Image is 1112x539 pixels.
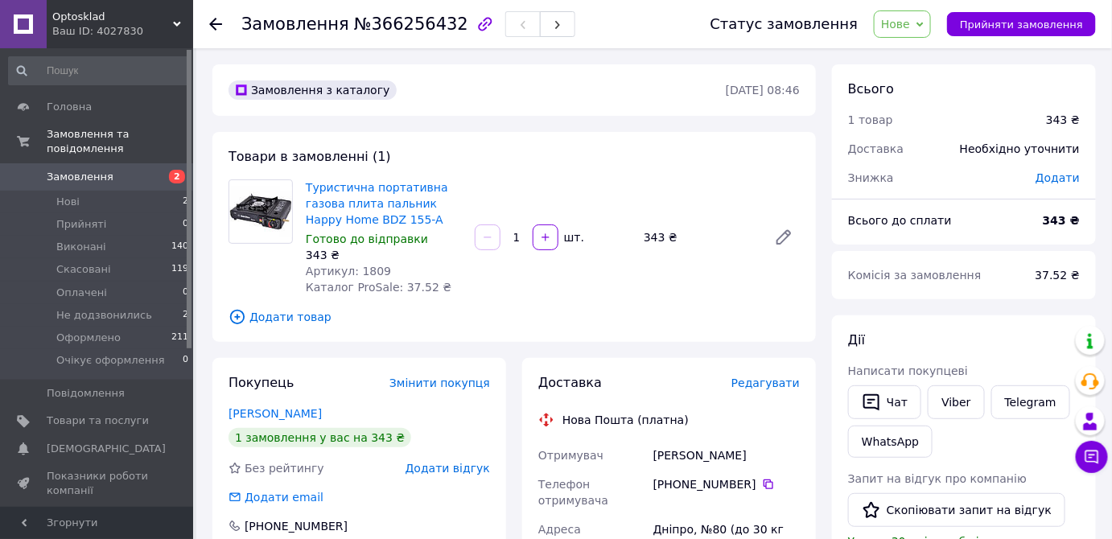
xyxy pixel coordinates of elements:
[8,56,190,85] input: Пошук
[538,449,603,462] span: Отримувач
[243,518,349,534] div: [PHONE_NUMBER]
[56,308,152,323] span: Не додзвонились
[560,229,586,245] div: шт.
[245,462,324,475] span: Без рейтингу
[848,472,1027,485] span: Запит на відгук про компанію
[731,376,800,389] span: Редагувати
[56,331,121,345] span: Оформлено
[229,375,294,390] span: Покупець
[1076,441,1108,473] button: Чат з покупцем
[229,428,411,447] div: 1 замовлення у вас на 343 ₴
[47,414,149,428] span: Товари та послуги
[960,19,1083,31] span: Прийняти замовлення
[538,478,608,507] span: Телефон отримувача
[52,24,193,39] div: Ваш ID: 4027830
[768,221,800,253] a: Редагувати
[171,240,188,254] span: 140
[848,214,952,227] span: Всього до сплати
[306,232,428,245] span: Готово до відправки
[183,195,188,209] span: 2
[227,489,325,505] div: Додати email
[47,100,92,114] span: Головна
[406,462,490,475] span: Додати відгук
[243,489,325,505] div: Додати email
[848,493,1065,527] button: Скопіювати запит на відгук
[848,81,894,97] span: Всього
[848,269,982,282] span: Комісія за замовлення
[229,407,322,420] a: [PERSON_NAME]
[389,376,490,389] span: Змінити покупця
[538,523,581,536] span: Адреса
[306,265,391,278] span: Артикул: 1809
[848,113,893,126] span: 1 товар
[848,171,894,184] span: Знижка
[56,262,111,277] span: Скасовані
[169,170,185,183] span: 2
[306,281,451,294] span: Каталог ProSale: 37.52 ₴
[950,131,1089,167] div: Необхідно уточнити
[56,286,107,300] span: Оплачені
[56,217,106,232] span: Прийняті
[848,364,968,377] span: Написати покупцеві
[848,385,921,419] button: Чат
[229,187,292,237] img: Туристична портативна газова плита пальник Happy Home BDZ 155-A
[56,195,80,209] span: Нові
[848,332,865,348] span: Дії
[47,469,149,498] span: Показники роботи компанії
[653,476,800,492] div: [PHONE_NUMBER]
[47,442,166,456] span: [DEMOGRAPHIC_DATA]
[991,385,1070,419] a: Telegram
[209,16,222,32] div: Повернутися назад
[1036,171,1080,184] span: Додати
[183,217,188,232] span: 0
[947,12,1096,36] button: Прийняти замовлення
[726,84,800,97] time: [DATE] 08:46
[183,308,188,323] span: 2
[306,247,462,263] div: 343 ₴
[650,441,803,470] div: [PERSON_NAME]
[47,386,125,401] span: Повідомлення
[56,353,165,368] span: Очікує оформлення
[1036,269,1080,282] span: 37.52 ₴
[52,10,173,24] span: Optosklad
[229,80,397,100] div: Замовлення з каталогу
[229,149,391,164] span: Товари в замовленні (1)
[637,226,761,249] div: 343 ₴
[1043,214,1080,227] b: 343 ₴
[56,240,106,254] span: Виконані
[928,385,984,419] a: Viber
[47,127,193,156] span: Замовлення та повідомлення
[171,262,188,277] span: 119
[306,181,448,226] a: Туристична портативна газова плита пальник Happy Home BDZ 155-A
[1046,112,1080,128] div: 343 ₴
[710,16,859,32] div: Статус замовлення
[538,375,602,390] span: Доставка
[881,18,910,31] span: Нове
[354,14,468,34] span: №366256432
[848,142,904,155] span: Доставка
[229,308,800,326] span: Додати товар
[183,286,188,300] span: 0
[558,412,693,428] div: Нова Пошта (платна)
[183,353,188,368] span: 0
[848,426,933,458] a: WhatsApp
[171,331,188,345] span: 211
[47,170,113,184] span: Замовлення
[241,14,349,34] span: Замовлення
